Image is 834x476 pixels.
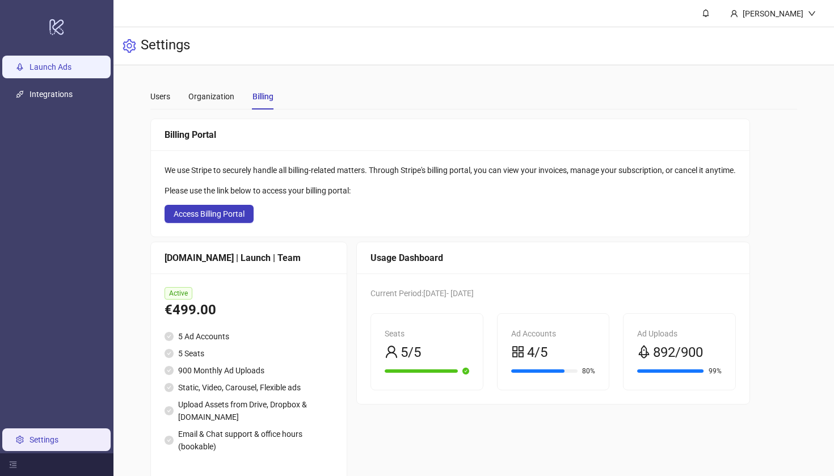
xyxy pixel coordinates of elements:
li: 5 Seats [165,347,333,360]
span: setting [123,39,136,53]
span: user [385,345,398,359]
span: bell [702,9,710,17]
span: 80% [582,368,595,374]
span: check-circle [165,383,174,392]
div: Ad Accounts [511,327,596,340]
li: Static, Video, Carousel, Flexible ads [165,381,333,394]
div: We use Stripe to securely handle all billing-related matters. Through Stripe's billing portal, yo... [165,164,736,176]
span: Active [165,287,192,300]
span: user [730,10,738,18]
span: 99% [709,368,722,374]
div: Users [150,90,170,103]
span: down [808,10,816,18]
span: check-circle [462,368,469,374]
div: Seats [385,327,469,340]
span: check-circle [165,436,174,445]
span: check-circle [165,366,174,375]
span: Access Billing Portal [174,209,245,218]
span: rocket [637,345,651,359]
a: Settings [30,435,58,444]
span: 892/900 [653,342,703,364]
li: Email & Chat support & office hours (bookable) [165,428,333,453]
span: Current Period: [DATE] - [DATE] [370,289,474,298]
h3: Settings [141,36,190,56]
div: €499.00 [165,300,333,321]
li: 900 Monthly Ad Uploads [165,364,333,377]
div: Organization [188,90,234,103]
div: Billing Portal [165,128,736,142]
div: [PERSON_NAME] [738,7,808,20]
span: check-circle [165,349,174,358]
span: 4/5 [527,342,547,364]
div: [DOMAIN_NAME] | Launch | Team [165,251,333,265]
li: Upload Assets from Drive, Dropbox & [DOMAIN_NAME] [165,398,333,423]
div: Ad Uploads [637,327,722,340]
button: Access Billing Portal [165,205,254,223]
a: Launch Ads [30,62,71,71]
div: Usage Dashboard [370,251,736,265]
li: 5 Ad Accounts [165,330,333,343]
span: check-circle [165,332,174,341]
div: Please use the link below to access your billing portal: [165,184,736,197]
a: Integrations [30,90,73,99]
div: Billing [252,90,273,103]
span: 5/5 [401,342,421,364]
span: appstore [511,345,525,359]
span: check-circle [165,406,174,415]
span: menu-fold [9,461,17,469]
